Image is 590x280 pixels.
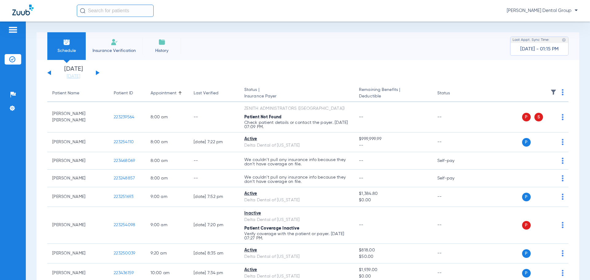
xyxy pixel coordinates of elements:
[359,142,427,149] span: --
[189,152,239,170] td: --
[55,73,92,80] a: [DATE]
[432,187,474,207] td: --
[522,138,531,147] span: P
[432,102,474,132] td: --
[359,254,427,260] span: $50.00
[90,48,138,54] span: Insurance Verification
[432,207,474,244] td: --
[559,250,590,280] iframe: Chat Widget
[359,267,427,273] span: $1,939.00
[114,271,134,275] span: 223436159
[52,90,79,97] div: Patient Name
[244,226,299,231] span: Patient Coverage Inactive
[562,38,566,42] img: last sync help info
[146,170,189,187] td: 8:00 AM
[359,159,364,163] span: --
[114,90,141,97] div: Patient ID
[562,114,564,120] img: group-dot-blue.svg
[244,191,349,197] div: Active
[146,152,189,170] td: 8:00 AM
[244,93,349,100] span: Insurance Payer
[47,102,109,132] td: [PERSON_NAME][PERSON_NAME]
[194,90,218,97] div: Last Verified
[146,187,189,207] td: 9:00 AM
[151,90,184,97] div: Appointment
[432,170,474,187] td: Self-pay
[562,175,564,181] img: group-dot-blue.svg
[432,132,474,152] td: --
[522,269,531,278] span: P
[189,244,239,263] td: [DATE] 8:35 AM
[432,152,474,170] td: Self-pay
[520,46,559,52] span: [DATE] - 01:15 PM
[47,244,109,263] td: [PERSON_NAME]
[244,115,281,119] span: Patient Not Found
[189,187,239,207] td: [DATE] 7:52 PM
[55,66,92,80] li: [DATE]
[359,273,427,280] span: $0.00
[189,102,239,132] td: --
[244,232,349,240] p: Verify coverage with the patient or payer. [DATE] 07:27 PM.
[562,158,564,164] img: group-dot-blue.svg
[111,38,118,46] img: Manual Insurance Verification
[146,244,189,263] td: 9:20 AM
[189,132,239,152] td: [DATE] 7:22 PM
[239,85,354,102] th: Status |
[244,136,349,142] div: Active
[80,8,85,14] img: Search Icon
[47,187,109,207] td: [PERSON_NAME]
[194,90,234,97] div: Last Verified
[146,102,189,132] td: 8:00 AM
[507,8,578,14] span: [PERSON_NAME] Dental Group
[359,136,427,142] span: $999,999.99
[244,105,349,112] div: ZENITH ADMINISTRATORS ([GEOGRAPHIC_DATA])
[534,113,543,121] span: S
[151,90,176,97] div: Appointment
[359,197,427,203] span: $0.00
[77,5,154,17] input: Search for patients
[244,142,349,149] div: Delta Dental of [US_STATE]
[244,247,349,254] div: Active
[12,5,33,15] img: Zuub Logo
[359,93,427,100] span: Deductible
[63,38,70,46] img: Schedule
[47,207,109,244] td: [PERSON_NAME]
[432,244,474,263] td: --
[562,194,564,200] img: group-dot-blue.svg
[550,89,557,95] img: filter.svg
[244,197,349,203] div: Delta Dental of [US_STATE]
[522,221,531,230] span: P
[562,250,564,256] img: group-dot-blue.svg
[244,210,349,217] div: Inactive
[158,38,166,46] img: History
[47,132,109,152] td: [PERSON_NAME]
[47,152,109,170] td: [PERSON_NAME]
[146,132,189,152] td: 8:00 AM
[114,90,133,97] div: Patient ID
[114,251,135,255] span: 223250039
[47,170,109,187] td: [PERSON_NAME]
[359,115,364,119] span: --
[359,247,427,254] span: $818.00
[359,176,364,180] span: --
[359,191,427,197] span: $1,384.80
[52,90,104,97] div: Patient Name
[244,267,349,273] div: Active
[114,176,135,180] span: 223248857
[562,222,564,228] img: group-dot-blue.svg
[359,223,364,227] span: --
[522,249,531,258] span: P
[189,207,239,244] td: [DATE] 7:20 PM
[244,158,349,166] p: We couldn’t pull any insurance info because they don’t have coverage on file.
[244,254,349,260] div: Delta Dental of [US_STATE]
[522,113,531,121] span: P
[114,140,134,144] span: 223254110
[114,195,133,199] span: 223251693
[513,37,549,43] span: Last Appt. Sync Time:
[8,26,18,34] img: hamburger-icon
[114,115,134,119] span: 223239564
[562,139,564,145] img: group-dot-blue.svg
[146,207,189,244] td: 9:00 AM
[522,193,531,201] span: P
